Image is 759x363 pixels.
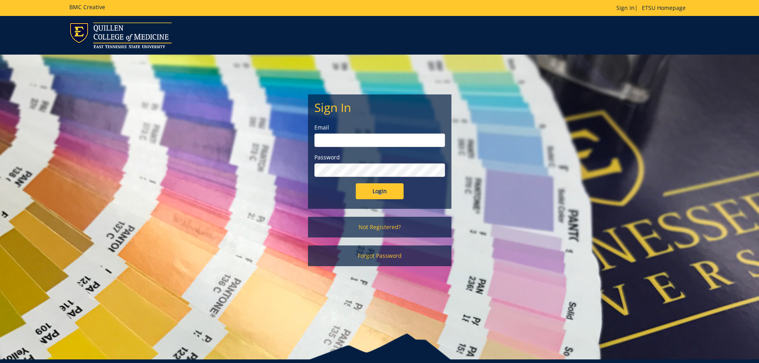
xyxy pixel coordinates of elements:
img: ETSU logo [69,22,172,48]
h2: Sign In [314,101,445,114]
label: Password [314,153,445,161]
h5: BMC Creative [69,4,105,10]
a: Forgot Password [308,245,451,266]
a: ETSU Homepage [638,4,690,12]
a: Sign In [616,4,635,12]
a: Not Registered? [308,217,451,237]
label: Email [314,124,445,131]
p: | [616,4,690,12]
input: Login [356,183,404,199]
